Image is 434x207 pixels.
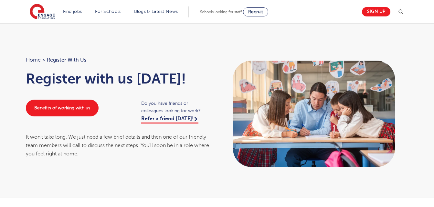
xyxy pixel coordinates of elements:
a: Recruit [243,7,268,16]
span: Do you have friends or colleagues looking for work? [141,100,211,114]
span: Register with us [47,56,86,64]
div: It won’t take long. We just need a few brief details and then one of our friendly team members wi... [26,133,211,158]
nav: breadcrumb [26,56,211,64]
a: Refer a friend [DATE]! [141,116,198,123]
a: Benefits of working with us [26,100,99,116]
h1: Register with us [DATE]! [26,71,211,87]
span: Recruit [248,9,263,14]
a: Blogs & Latest News [134,9,178,14]
span: Schools looking for staff [200,10,242,14]
a: Sign up [362,7,390,16]
a: For Schools [95,9,121,14]
a: Home [26,57,41,63]
img: Engage Education [30,4,55,20]
span: > [42,57,45,63]
a: Find jobs [63,9,82,14]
